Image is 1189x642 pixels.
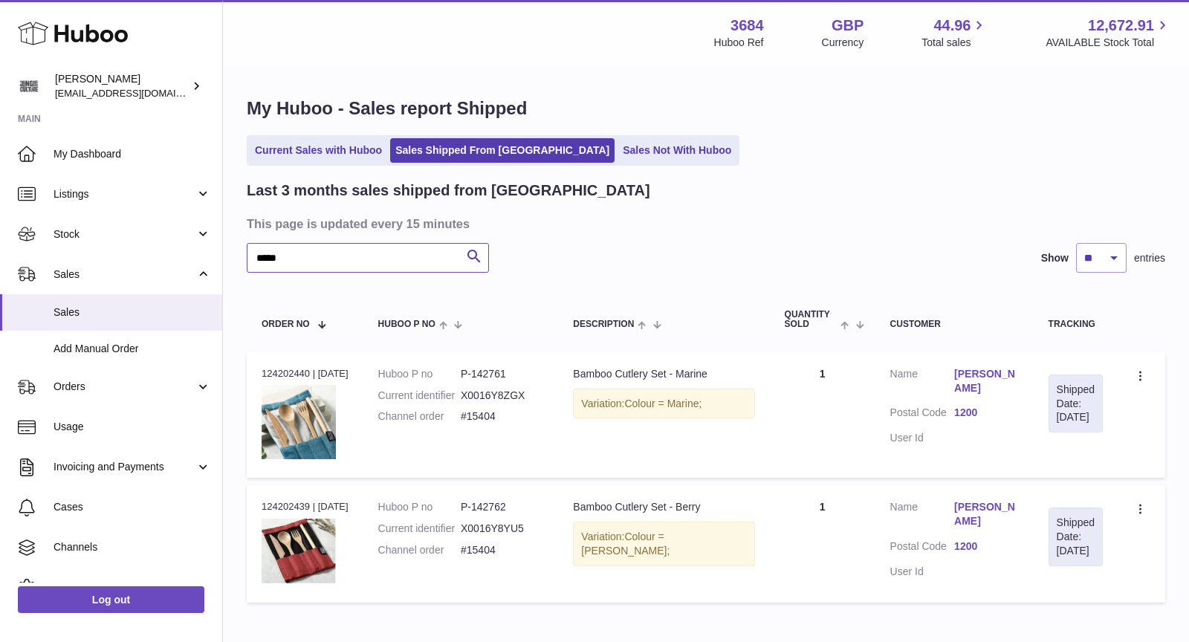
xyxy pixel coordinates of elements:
[378,389,461,403] dt: Current identifier
[461,367,543,381] dd: P-142761
[54,305,211,320] span: Sales
[1046,36,1171,50] span: AVAILABLE Stock Total
[247,215,1162,232] h3: This page is updated every 15 minutes
[54,460,195,474] span: Invoicing and Payments
[390,138,615,163] a: Sales Shipped From [GEOGRAPHIC_DATA]
[933,16,971,36] span: 44.96
[378,409,461,424] dt: Channel order
[1134,251,1165,265] span: entries
[832,16,864,36] strong: GBP
[714,36,764,50] div: Huboo Ref
[954,500,1019,528] a: [PERSON_NAME]
[1057,516,1095,558] div: Shipped Date: [DATE]
[573,320,634,329] span: Description
[262,500,349,513] div: 124202439 | [DATE]
[54,580,211,594] span: Settings
[770,352,875,478] td: 1
[921,16,988,50] a: 44.96 Total sales
[54,267,195,282] span: Sales
[954,367,1019,395] a: [PERSON_NAME]
[55,87,218,99] span: [EMAIL_ADDRESS][DOMAIN_NAME]
[730,16,764,36] strong: 3684
[18,586,204,613] a: Log out
[954,539,1019,554] a: 1200
[250,138,387,163] a: Current Sales with Huboo
[785,310,838,329] span: Quantity Sold
[890,320,1019,329] div: Customer
[921,36,988,50] span: Total sales
[573,367,754,381] div: Bamboo Cutlery Set - Marine
[461,500,543,514] dd: P-142762
[247,181,650,201] h2: Last 3 months sales shipped from [GEOGRAPHIC_DATA]
[54,380,195,394] span: Orders
[890,539,955,557] dt: Postal Code
[54,500,211,514] span: Cases
[55,72,189,100] div: [PERSON_NAME]
[54,187,195,201] span: Listings
[822,36,864,50] div: Currency
[624,398,702,409] span: Colour = Marine;
[54,420,211,434] span: Usage
[890,431,955,445] dt: User Id
[378,522,461,536] dt: Current identifier
[890,500,955,532] dt: Name
[262,519,336,584] img: 36841753445472.png
[262,367,349,380] div: 124202440 | [DATE]
[54,540,211,554] span: Channels
[1041,251,1069,265] label: Show
[54,227,195,241] span: Stock
[573,522,754,566] div: Variation:
[581,531,670,557] span: Colour = [PERSON_NAME];
[461,522,543,536] dd: X0016Y8YU5
[54,147,211,161] span: My Dashboard
[461,409,543,424] dd: #15404
[461,543,543,557] dd: #15404
[573,500,754,514] div: Bamboo Cutlery Set - Berry
[618,138,736,163] a: Sales Not With Huboo
[262,385,336,459] img: $_57.JPG
[1057,383,1095,425] div: Shipped Date: [DATE]
[890,565,955,579] dt: User Id
[378,500,461,514] dt: Huboo P no
[954,406,1019,420] a: 1200
[573,389,754,419] div: Variation:
[890,367,955,399] dt: Name
[1088,16,1154,36] span: 12,672.91
[770,485,875,602] td: 1
[378,543,461,557] dt: Channel order
[1046,16,1171,50] a: 12,672.91 AVAILABLE Stock Total
[54,342,211,356] span: Add Manual Order
[247,97,1165,120] h1: My Huboo - Sales report Shipped
[890,406,955,424] dt: Postal Code
[461,389,543,403] dd: X0016Y8ZGX
[378,320,435,329] span: Huboo P no
[18,75,40,97] img: theinternationalventure@gmail.com
[1049,320,1103,329] div: Tracking
[262,320,310,329] span: Order No
[378,367,461,381] dt: Huboo P no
